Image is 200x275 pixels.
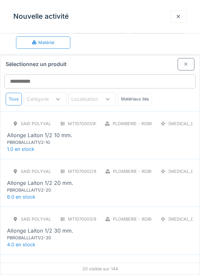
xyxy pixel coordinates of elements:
[113,120,171,127] div: Plomberie - Robinetterie
[71,95,108,103] div: Localisation
[118,93,152,105] div: Matériaux liés
[68,120,109,127] div: MT1070001/999/012
[6,93,22,105] div: Tous
[113,216,172,222] div: Plomberie - Robinetterie
[7,146,34,152] span: 1.0 en stock
[32,39,54,46] div: Matériel
[68,168,110,175] div: MT1070002/999/012
[7,187,87,193] div: PBROBALLLAIT1/2-20
[7,227,73,235] div: Allonge Laiton 1/2 30 mm.
[0,263,200,275] div: 20 visible sur 144
[113,168,172,175] div: Plomberie - Robinetterie
[7,242,35,247] span: 4.0 en stock
[21,216,66,222] div: SAID polyvalent RE
[68,216,110,222] div: MT1070003/999/012
[13,12,69,21] h3: Nouvelle activité
[7,179,73,187] div: Allonge Laiton 1/2 20 mm.
[7,194,35,200] span: 6.0 en stock
[7,131,72,139] div: Allonge Laiton 1/2 10 mm.
[7,235,87,241] div: PBROBALLLAIT1/2-30
[27,95,58,103] div: Catégorie
[21,120,66,127] div: SAID polyvalent RE
[0,55,200,70] div: Sélectionnez un produit
[7,139,87,146] div: PBROBALLLAIT1/2-10
[21,168,66,175] div: SAID polyvalent RE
